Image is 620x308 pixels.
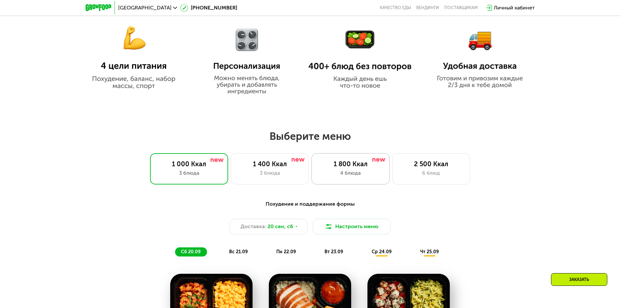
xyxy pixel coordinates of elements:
[399,169,463,177] div: 6 блюд
[399,160,463,168] div: 2 500 Ккал
[318,169,383,177] div: 4 блюда
[268,223,293,230] span: 20 сен, сб
[416,5,439,10] a: Вендинги
[157,169,221,177] div: 3 блюда
[444,5,478,10] div: поставщикам
[551,273,607,286] div: Заказать
[241,223,266,230] span: Доставка:
[21,130,599,143] h2: Выберите меню
[380,5,411,10] a: Качество еды
[324,249,343,255] span: вт 23.09
[181,249,200,255] span: сб 20.09
[238,160,302,168] div: 1 400 Ккал
[118,5,172,10] span: [GEOGRAPHIC_DATA]
[313,219,391,234] button: Настроить меню
[229,249,248,255] span: вс 21.09
[117,200,503,208] div: Похудение и поддержание формы
[238,169,302,177] div: 3 блюда
[494,4,535,12] div: Личный кабинет
[180,4,237,12] a: [PHONE_NUMBER]
[372,249,392,255] span: ср 24.09
[276,249,296,255] span: пн 22.09
[420,249,439,255] span: чт 25.09
[318,160,383,168] div: 1 800 Ккал
[157,160,221,168] div: 1 000 Ккал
